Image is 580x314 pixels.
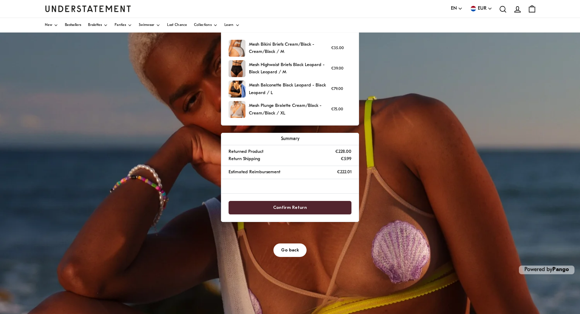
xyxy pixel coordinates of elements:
a: Pango [552,267,569,273]
a: New [45,18,58,33]
a: Bestsellers [65,18,81,33]
button: EN [451,5,463,12]
p: €35.00 [331,45,344,52]
span: Last Chance [167,24,187,27]
p: Mesh Balconette Black Leopard - Black Leopard / L [249,82,328,96]
span: EN [451,5,457,12]
a: Swimwear [139,18,160,33]
button: Go back [273,243,307,257]
a: Panties [115,18,132,33]
span: Bralettes [88,24,102,27]
p: €222.01 [337,168,351,176]
a: Learn [224,18,240,33]
button: EUR [470,5,492,12]
button: Confirm Return [229,201,351,214]
img: mesh-bikini-briefs-polka-dots-52534131097926.jpg [229,40,245,57]
span: Learn [224,24,234,27]
p: Mesh Highwaist Briefs Black Leopard - Black Leopard / M [249,61,328,76]
a: Last Chance [167,18,187,33]
p: €39.00 [331,65,344,72]
span: Swimwear [139,24,154,27]
p: Return Shipping [229,155,260,163]
a: Understatement Homepage [45,6,131,12]
span: New [45,24,52,27]
p: €228.00 [335,148,351,155]
p: €75.00 [331,106,343,113]
span: Bestsellers [65,24,81,27]
span: Panties [115,24,126,27]
p: Mesh Plunge Bralette Cream/Black - Cream/Black / XL [249,102,328,117]
a: Bralettes [88,18,108,33]
p: Mesh Bikini Briefs Cream/Black - Cream/Black / M [249,41,328,56]
p: Estimated Reimbursement [229,168,280,176]
p: Summary [229,135,351,142]
p: €5.99 [341,155,351,163]
img: WIPO-HIW-003-M-Black-leopard_1.jpg [229,60,245,77]
img: WIPO-BRA-017-XL-Black-leopard_3_b8d4e841-25f6-472f-9b13-75e9024b26b5.jpg [229,81,245,98]
p: €79.00 [331,86,343,92]
img: BLDO-BRA-007.jpg [229,101,245,118]
span: Confirm Return [273,201,307,214]
span: EUR [478,5,486,12]
span: Collections [194,24,212,27]
span: Go back [281,244,299,257]
p: Powered by [519,266,574,274]
a: Collections [194,18,217,33]
p: Returned Product [229,148,263,155]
